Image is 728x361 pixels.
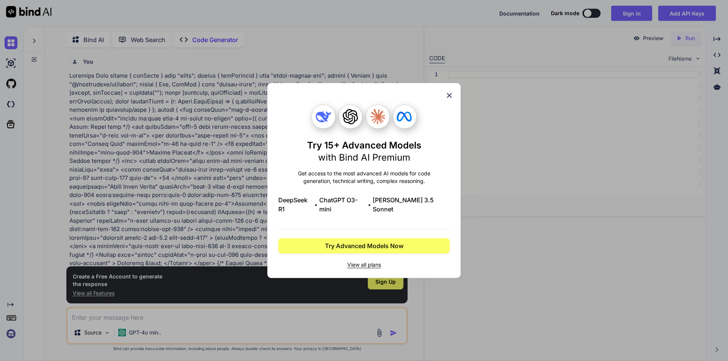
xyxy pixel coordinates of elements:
p: Get access to the most advanced AI models for code generation, technical writing, complex reasoning. [278,170,450,185]
span: [PERSON_NAME] 3.5 Sonnet [373,195,450,214]
h1: Try 15+ Advanced Models [307,139,421,164]
button: Try Advanced Models Now [278,238,450,253]
span: • [368,200,371,209]
span: DeepSeek R1 [278,195,313,214]
span: • [314,200,318,209]
span: View all plans [278,261,450,269]
span: ChatGPT O3-mini [319,195,366,214]
img: Deepseek [316,109,331,124]
span: with Bind AI Premium [318,152,410,163]
span: Try Advanced Models Now [325,241,403,250]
